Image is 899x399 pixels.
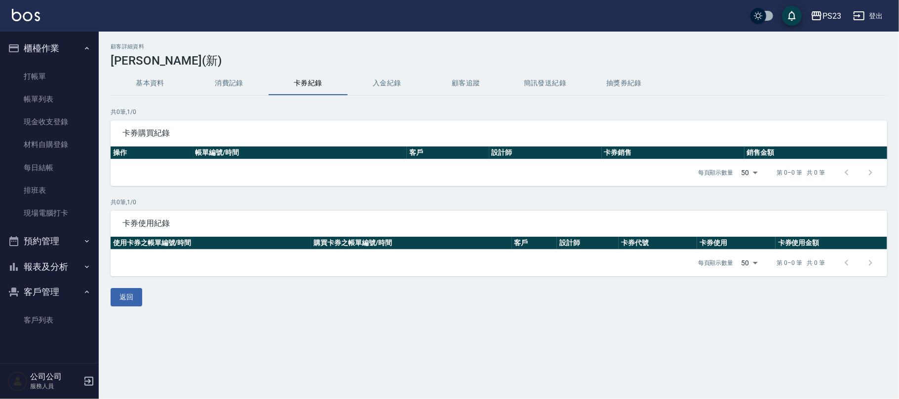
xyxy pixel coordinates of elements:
[111,54,887,68] h3: [PERSON_NAME](新)
[193,146,407,159] th: 帳單編號/時間
[807,6,845,26] button: PS23
[777,258,825,267] p: 第 0–0 筆 共 0 筆
[190,72,269,95] button: 消費記錄
[4,36,95,61] button: 櫃檯作業
[619,237,697,250] th: 卡券代號
[311,237,511,250] th: 購買卡券之帳單編號/時間
[698,168,734,177] p: 每頁顯示數量
[348,72,427,95] button: 入金紀錄
[512,237,557,250] th: 客戶
[557,237,619,250] th: 設計師
[111,72,190,95] button: 基本資料
[506,72,585,95] button: 簡訊發送紀錄
[111,198,887,207] p: 共 0 筆, 1 / 0
[849,7,887,25] button: 登出
[697,237,776,250] th: 卡券使用
[782,6,802,26] button: save
[122,218,875,228] span: 卡券使用紀錄
[4,254,95,280] button: 報表及分析
[4,156,95,179] a: 每日結帳
[4,279,95,305] button: 客戶管理
[4,65,95,88] a: 打帳單
[12,9,40,21] img: Logo
[489,146,602,159] th: 設計師
[269,72,348,95] button: 卡券紀錄
[30,372,80,382] h5: 公司公司
[822,10,841,22] div: PS23
[4,228,95,254] button: 預約管理
[111,108,887,116] p: 共 0 筆, 1 / 0
[427,72,506,95] button: 顧客追蹤
[602,146,744,159] th: 卡券銷售
[111,237,311,250] th: 使用卡券之帳單編號/時間
[111,146,193,159] th: 操作
[111,288,142,306] button: 返回
[777,168,825,177] p: 第 0–0 筆 共 0 筆
[111,43,887,50] h2: 顧客詳細資料
[776,237,887,250] th: 卡券使用金額
[4,179,95,202] a: 排班表
[4,88,95,110] a: 帳單列表
[738,159,761,186] div: 50
[8,371,28,391] img: Person
[407,146,489,159] th: 客戶
[4,202,95,224] a: 現場電腦打卡
[4,110,95,133] a: 現金收支登錄
[4,309,95,331] a: 客戶列表
[738,250,761,276] div: 50
[585,72,664,95] button: 抽獎券紀錄
[744,146,887,159] th: 銷售金額
[30,382,80,391] p: 服務人員
[4,133,95,156] a: 材料自購登錄
[122,128,875,138] span: 卡券購買紀錄
[698,258,734,267] p: 每頁顯示數量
